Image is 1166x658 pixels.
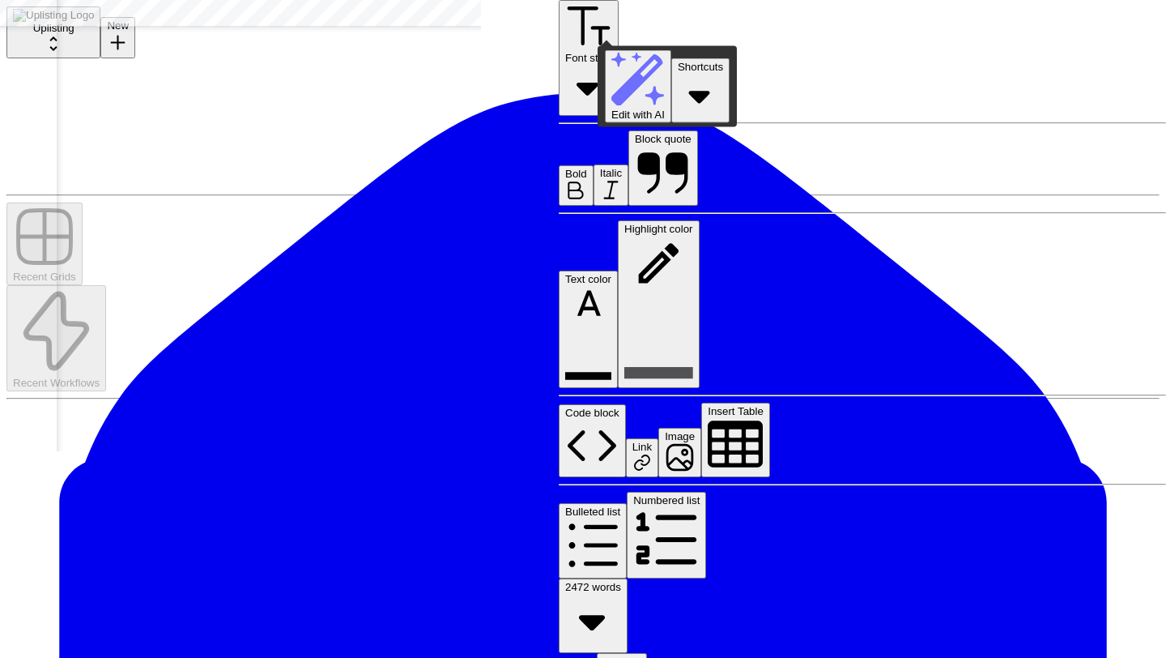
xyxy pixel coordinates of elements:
div: Palabras clave [190,96,257,106]
span: Bold [565,168,587,180]
span: Image [665,430,695,442]
span: Edit with AI [611,108,665,120]
button: Highlight color [618,220,699,387]
button: Workspace: Uplisting [6,6,100,58]
div: v 4.0.25 [45,26,79,39]
span: Block quote [635,133,692,145]
img: website_grey.svg [26,42,39,55]
button: New [100,17,135,58]
button: Code block [559,404,626,478]
button: Text color [559,271,618,388]
button: Block quote [628,130,698,207]
button: Link [626,438,658,477]
button: Italic [594,164,628,206]
span: Italic [600,167,622,179]
button: Bulleted list [559,503,627,578]
button: Edit with AI [605,50,671,123]
button: Shortcuts [671,58,730,122]
button: Numbered list [627,492,706,578]
span: Link [632,441,652,453]
span: Numbered list [633,494,700,506]
div: Dominio [85,96,124,106]
span: Uplisting [33,22,74,34]
span: 2472 words [565,581,621,593]
span: Insert Table [708,405,764,417]
img: logo_orange.svg [26,26,39,39]
span: Text color [565,273,611,285]
span: Bulleted list [565,506,620,518]
button: Image [658,428,701,477]
div: Dominio: [DOMAIN_NAME] [42,42,181,55]
img: tab_domain_overview_orange.svg [67,94,80,107]
span: Font style [565,52,612,64]
img: tab_keywords_by_traffic_grey.svg [172,94,185,107]
button: 2472 words [559,579,628,654]
span: Shortcuts [678,60,723,72]
span: Code block [565,407,619,419]
span: Highlight color [624,223,692,235]
button: Insert Table [701,403,770,478]
button: Bold [559,165,594,207]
